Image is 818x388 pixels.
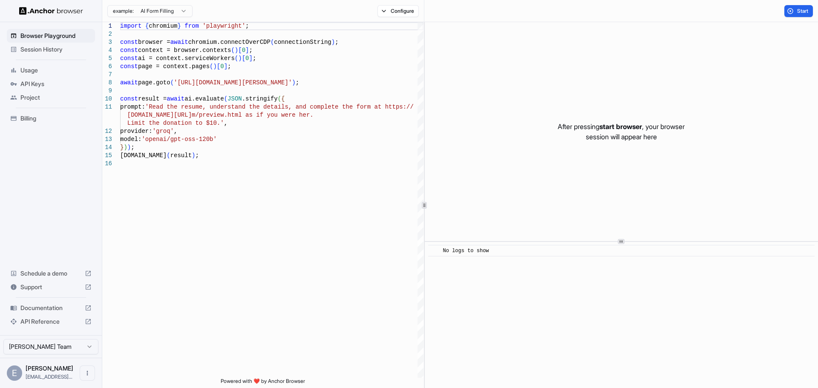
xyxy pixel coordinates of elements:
span: , [174,128,177,135]
span: import [120,23,141,29]
div: 10 [102,95,112,103]
div: Browser Playground [7,29,95,43]
img: Anchor Logo [19,7,83,15]
span: await [120,79,138,86]
div: API Keys [7,77,95,91]
span: Limit the donation to $10.' [127,120,224,126]
div: 13 [102,135,112,144]
span: result = [138,95,167,102]
span: ) [292,79,295,86]
span: ( [224,95,228,102]
div: 2 [102,30,112,38]
span: Support [20,283,81,291]
span: const [120,95,138,102]
span: ; [253,55,256,62]
div: 3 [102,38,112,46]
span: result [170,152,192,159]
span: ; [249,47,252,54]
div: 8 [102,79,112,87]
span: ] [249,55,252,62]
p: After pressing , your browser session will appear here [558,121,685,142]
span: ( [231,47,234,54]
span: page.goto [138,79,170,86]
div: 12 [102,127,112,135]
span: ( [271,39,274,46]
span: ) [331,39,335,46]
div: 14 [102,144,112,152]
span: [ [217,63,220,70]
span: await [170,39,188,46]
div: Usage [7,63,95,77]
span: 'openai/gpt-oss-120b' [141,136,216,143]
span: { [145,23,149,29]
span: ; [131,144,134,151]
div: Schedule a demo [7,267,95,280]
span: ] [245,47,249,54]
span: lete the form at https:// [324,103,414,110]
span: zero.brz@gmail.com [26,374,72,380]
span: 0 [242,47,245,54]
div: Billing [7,112,95,125]
span: ​ [432,247,437,255]
span: Billing [20,114,92,123]
span: const [120,47,138,54]
span: { [281,95,285,102]
button: Open menu [80,365,95,381]
div: E [7,365,22,381]
span: start browser [599,122,642,131]
div: API Reference [7,315,95,328]
span: context = browser.contexts [138,47,231,54]
span: page = context.pages [138,63,210,70]
span: ; [195,152,199,159]
span: prompt: [120,103,145,110]
span: Browser Playground [20,32,92,40]
span: '[URL][DOMAIN_NAME][PERSON_NAME]' [174,79,292,86]
span: ( [278,95,281,102]
span: ] [224,63,228,70]
span: 'playwright' [202,23,245,29]
span: model: [120,136,141,143]
span: chromium [149,23,177,29]
span: API Reference [20,317,81,326]
span: JSON [228,95,242,102]
span: browser = [138,39,170,46]
span: ) [235,47,238,54]
span: Documentation [20,304,81,312]
span: [DOMAIN_NAME] [120,152,167,159]
span: 'groq' [153,128,174,135]
button: Configure [377,5,419,17]
div: Documentation [7,301,95,315]
span: Schedule a demo [20,269,81,278]
div: 4 [102,46,112,55]
div: 6 [102,63,112,71]
span: provider: [120,128,153,135]
span: ai.evaluate [184,95,224,102]
span: m/preview.html as if you were her. [192,112,314,118]
span: ; [296,79,299,86]
div: 7 [102,71,112,79]
span: ( [167,152,170,159]
span: ) [213,63,216,70]
span: ; [245,23,249,29]
span: const [120,63,138,70]
div: 15 [102,152,112,160]
span: from [184,23,199,29]
span: [ [238,47,242,54]
span: const [120,55,138,62]
span: } [177,23,181,29]
span: 0 [245,55,249,62]
span: 0 [220,63,224,70]
span: ( [210,63,213,70]
div: 11 [102,103,112,111]
span: , [224,120,228,126]
span: ( [235,55,238,62]
span: example: [113,8,134,14]
span: ) [124,144,127,151]
span: ; [228,63,231,70]
span: ( [170,79,174,86]
span: await [167,95,184,102]
div: 9 [102,87,112,95]
span: ) [192,152,195,159]
span: connectionString [274,39,331,46]
div: 1 [102,22,112,30]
